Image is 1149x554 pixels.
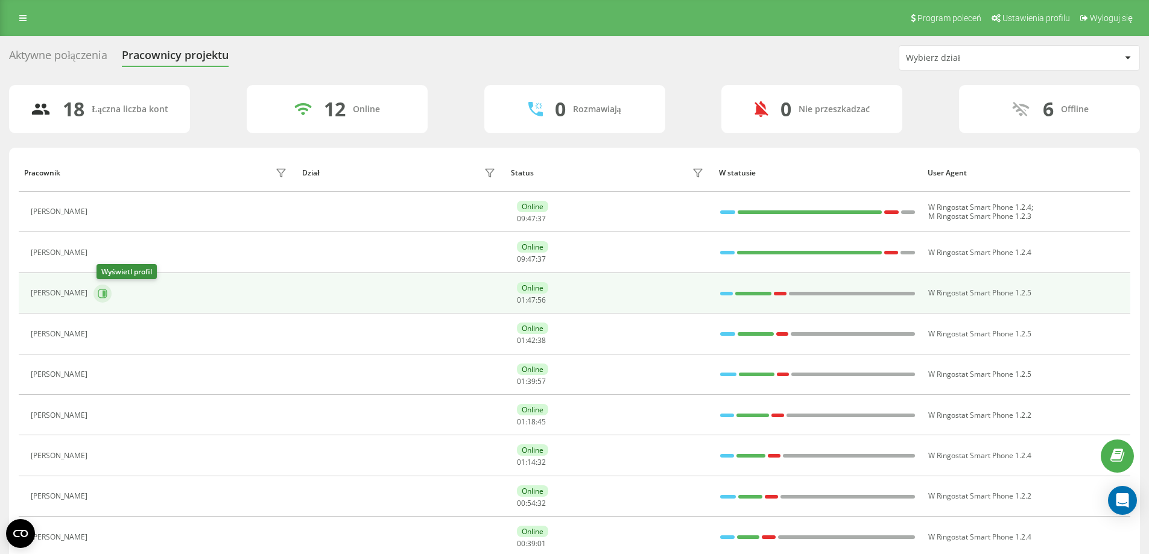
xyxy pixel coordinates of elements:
[537,335,546,345] span: 38
[31,330,90,338] div: [PERSON_NAME]
[537,254,546,264] span: 37
[517,296,546,304] div: : :
[537,376,546,386] span: 57
[517,499,546,508] div: : :
[92,104,168,115] div: Łączna liczba kont
[517,418,546,426] div: : :
[31,248,90,257] div: [PERSON_NAME]
[537,457,546,467] span: 32
[928,532,1031,542] span: W Ringostat Smart Phone 1.2.4
[302,169,319,177] div: Dział
[517,377,546,386] div: : :
[527,417,536,427] span: 18
[928,329,1031,339] span: W Ringostat Smart Phone 1.2.5
[527,376,536,386] span: 39
[517,213,525,224] span: 09
[928,491,1031,501] span: W Ringostat Smart Phone 1.2.2
[1061,104,1089,115] div: Offline
[31,492,90,500] div: [PERSON_NAME]
[517,254,525,264] span: 09
[527,254,536,264] span: 47
[799,104,870,115] div: Nie przeszkadzać
[517,417,525,427] span: 01
[31,452,90,460] div: [PERSON_NAME]
[97,264,157,279] div: Wyświetl profil
[517,364,548,375] div: Online
[511,169,534,177] div: Status
[6,519,35,548] button: Open CMP widget
[928,202,1031,212] span: W Ringostat Smart Phone 1.2.4
[31,411,90,420] div: [PERSON_NAME]
[517,485,548,497] div: Online
[31,207,90,216] div: [PERSON_NAME]
[63,98,84,121] div: 18
[537,538,546,549] span: 01
[24,169,60,177] div: Pracownik
[9,49,107,68] div: Aktywne połączenia
[928,169,1125,177] div: User Agent
[1002,13,1070,23] span: Ustawienia profilu
[517,335,525,345] span: 01
[517,241,548,253] div: Online
[573,104,621,115] div: Rozmawiają
[122,49,229,68] div: Pracownicy projektu
[537,498,546,508] span: 32
[917,13,981,23] span: Program poleceń
[537,417,546,427] span: 45
[928,211,1031,221] span: M Ringostat Smart Phone 1.2.3
[517,282,548,294] div: Online
[527,335,536,345] span: 42
[517,540,546,548] div: : :
[31,370,90,379] div: [PERSON_NAME]
[1108,486,1137,515] div: Open Intercom Messenger
[517,404,548,415] div: Online
[780,98,791,121] div: 0
[527,457,536,467] span: 14
[928,410,1031,420] span: W Ringostat Smart Phone 1.2.2
[928,247,1031,257] span: W Ringostat Smart Phone 1.2.4
[517,498,525,508] span: 00
[527,538,536,549] span: 39
[517,538,525,549] span: 00
[517,255,546,263] div: : :
[928,369,1031,379] span: W Ringostat Smart Phone 1.2.5
[928,450,1031,461] span: W Ringostat Smart Phone 1.2.4
[517,526,548,537] div: Online
[517,215,546,223] div: : :
[517,376,525,386] span: 01
[31,289,90,297] div: [PERSON_NAME]
[517,295,525,305] span: 01
[31,533,90,541] div: [PERSON_NAME]
[527,213,536,224] span: 47
[517,201,548,212] div: Online
[537,213,546,224] span: 37
[517,458,546,467] div: : :
[324,98,346,121] div: 12
[517,457,525,467] span: 01
[517,336,546,345] div: : :
[537,295,546,305] span: 56
[906,53,1050,63] div: Wybierz dział
[1043,98,1054,121] div: 6
[517,323,548,334] div: Online
[527,295,536,305] span: 47
[517,444,548,456] div: Online
[719,169,916,177] div: W statusie
[555,98,566,121] div: 0
[527,498,536,508] span: 54
[928,288,1031,298] span: W Ringostat Smart Phone 1.2.5
[1090,13,1133,23] span: Wyloguj się
[353,104,380,115] div: Online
